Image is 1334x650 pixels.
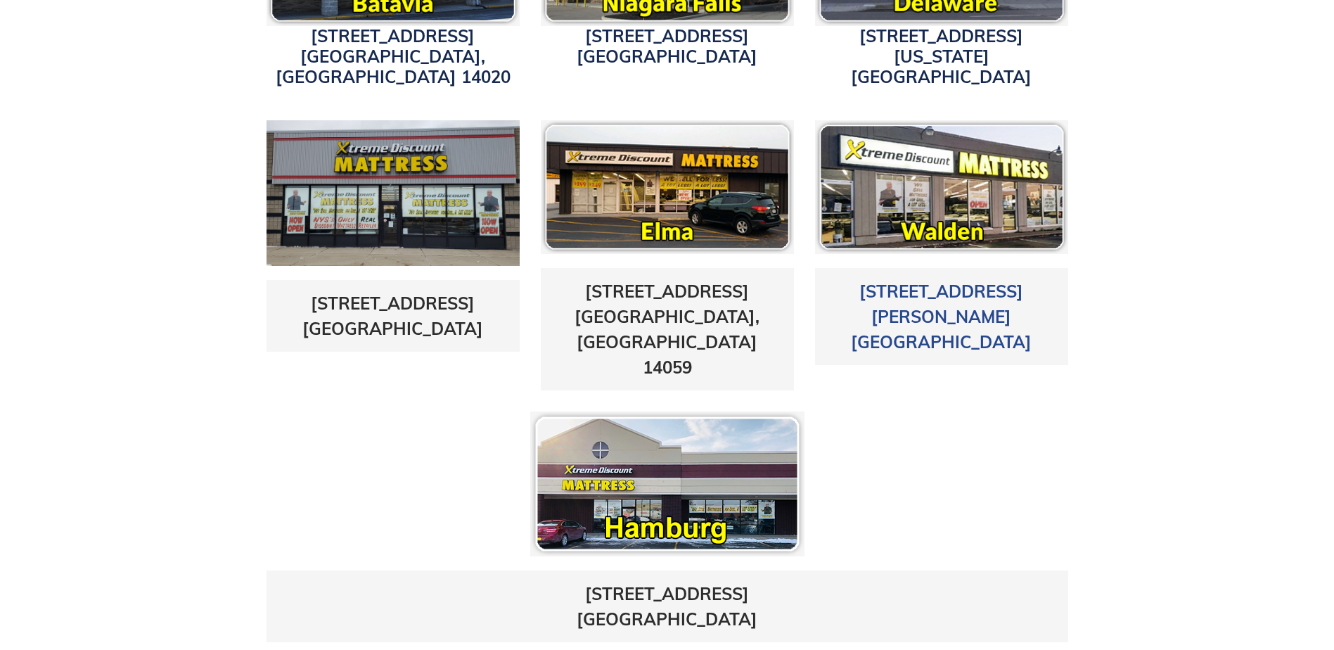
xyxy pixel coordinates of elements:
[851,281,1032,352] a: [STREET_ADDRESS][PERSON_NAME][GEOGRAPHIC_DATA]
[302,293,483,339] a: [STREET_ADDRESS][GEOGRAPHIC_DATA]
[541,120,794,254] img: pf-8166afa1--elmaicon.png
[575,281,759,378] a: [STREET_ADDRESS][GEOGRAPHIC_DATA], [GEOGRAPHIC_DATA] 14059
[276,25,511,87] a: [STREET_ADDRESS][GEOGRAPHIC_DATA], [GEOGRAPHIC_DATA] 14020
[815,120,1068,254] img: pf-16118c81--waldenicon.png
[851,25,1032,87] a: [STREET_ADDRESS][US_STATE][GEOGRAPHIC_DATA]
[530,412,804,556] img: pf-66afa184--hamburgloc.png
[267,120,520,266] img: transit-store-photo2-1642015179745.jpg
[577,25,757,67] a: [STREET_ADDRESS][GEOGRAPHIC_DATA]
[577,583,757,630] a: [STREET_ADDRESS][GEOGRAPHIC_DATA]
